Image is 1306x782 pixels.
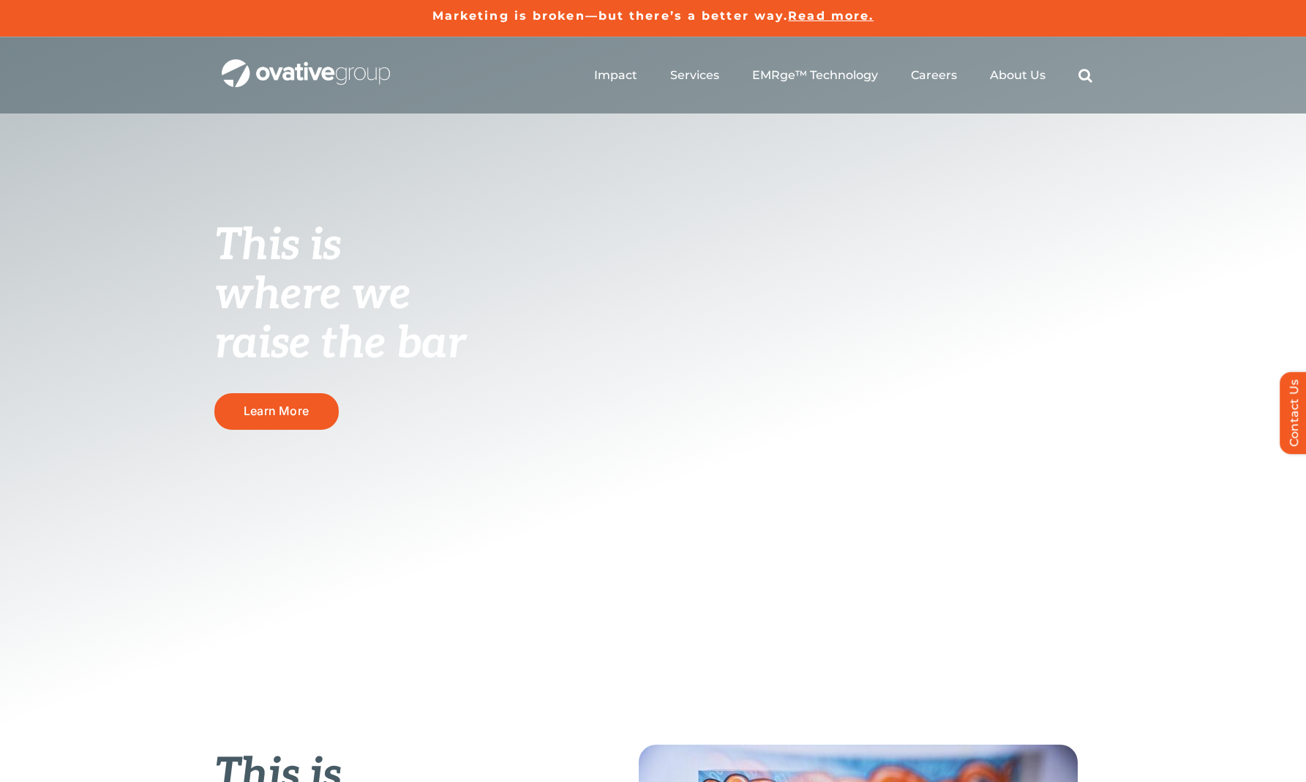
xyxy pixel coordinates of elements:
[214,393,339,429] a: Learn More
[788,9,874,23] a: Read more.
[1078,68,1092,83] a: Search
[990,68,1046,83] a: About Us
[214,220,342,272] span: This is
[911,68,957,83] a: Careers
[752,68,878,83] a: EMRge™ Technology
[670,68,719,83] a: Services
[594,68,637,83] a: Impact
[222,58,390,72] a: OG_Full_horizontal_WHT
[432,9,789,23] a: Marketing is broken—but there’s a better way.
[214,269,465,370] span: where we raise the bar
[244,404,309,418] span: Learn More
[594,52,1092,99] nav: Menu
